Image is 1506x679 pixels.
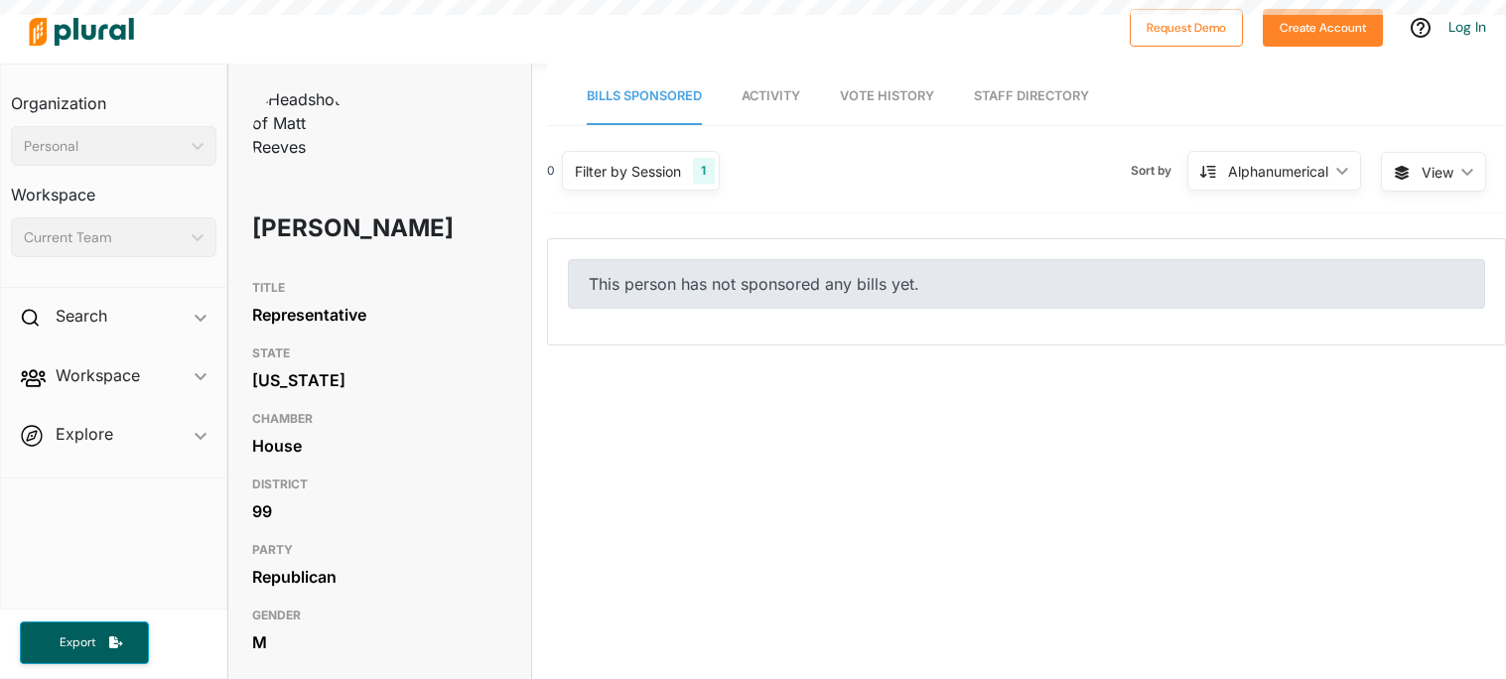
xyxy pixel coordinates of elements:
[56,305,107,327] h2: Search
[547,162,555,180] div: 0
[252,496,507,526] div: 99
[252,473,507,496] h3: DISTRICT
[742,68,800,125] a: Activity
[252,562,507,592] div: Republican
[252,604,507,627] h3: GENDER
[1448,18,1486,36] a: Log In
[252,276,507,300] h3: TITLE
[252,300,507,330] div: Representative
[575,161,681,182] div: Filter by Session
[587,88,702,103] span: Bills Sponsored
[840,68,934,125] a: Vote History
[1263,9,1383,47] button: Create Account
[24,136,184,157] div: Personal
[1130,16,1243,37] a: Request Demo
[587,68,702,125] a: Bills Sponsored
[742,88,800,103] span: Activity
[1130,9,1243,47] button: Request Demo
[20,621,149,664] button: Export
[252,538,507,562] h3: PARTY
[1131,162,1187,180] span: Sort by
[1228,161,1328,182] div: Alphanumerical
[252,341,507,365] h3: STATE
[1422,162,1453,183] span: View
[252,365,507,395] div: [US_STATE]
[252,627,507,657] div: M
[840,88,934,103] span: Vote History
[24,227,184,248] div: Current Team
[252,407,507,431] h3: CHAMBER
[252,87,351,159] img: Headshot of Matt Reeves
[252,199,405,258] h1: [PERSON_NAME]
[252,431,507,461] div: House
[46,634,109,651] span: Export
[11,166,216,209] h3: Workspace
[1263,16,1383,37] a: Create Account
[11,74,216,118] h3: Organization
[693,158,714,184] div: 1
[568,259,1485,309] div: This person has not sponsored any bills yet.
[974,68,1089,125] a: Staff Directory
